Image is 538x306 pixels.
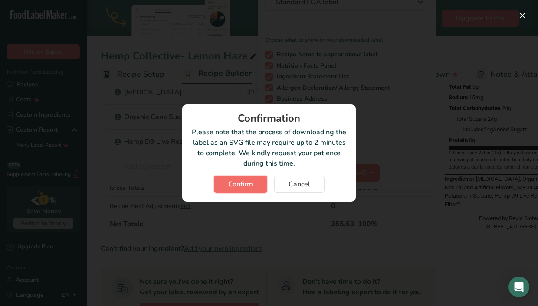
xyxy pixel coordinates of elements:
[508,277,529,297] div: Open Intercom Messenger
[214,176,267,193] button: Confirm
[228,179,253,189] span: Confirm
[274,176,325,193] button: Cancel
[289,179,310,189] span: Cancel
[191,113,347,124] div: Confirmation
[191,127,347,169] p: Please note that the process of downloading the label as an SVG file may require up to 2 minutes ...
